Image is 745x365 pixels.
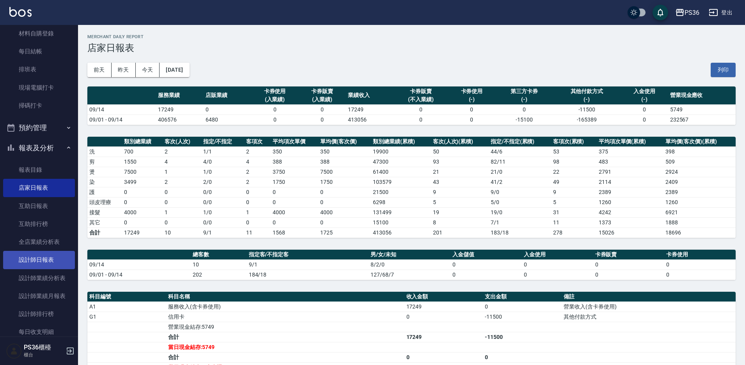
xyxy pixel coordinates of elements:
[166,332,404,342] td: 合計
[87,157,122,167] td: 剪
[163,217,201,227] td: 0
[87,137,736,238] table: a dense table
[663,157,736,167] td: 509
[3,269,75,287] a: 設計師業績分析表
[9,7,32,17] img: Logo
[553,115,621,125] td: -165389
[201,217,245,227] td: 0 / 0
[346,104,394,115] td: 17249
[431,207,489,217] td: 19
[122,146,163,157] td: 700
[247,270,369,280] td: 184/18
[204,115,251,125] td: 6480
[371,146,431,157] td: 19900
[551,227,597,238] td: 278
[668,104,736,115] td: 5749
[597,217,664,227] td: 1373
[489,157,551,167] td: 82 / 11
[621,115,668,125] td: 0
[431,187,489,197] td: 9
[562,312,736,322] td: 其他付款方式
[163,157,201,167] td: 4
[271,146,318,157] td: 350
[664,270,736,280] td: 0
[489,177,551,187] td: 41 / 2
[253,95,297,104] div: (入業績)
[244,137,271,147] th: 客項次
[431,157,489,167] td: 93
[489,207,551,217] td: 19 / 0
[663,146,736,157] td: 398
[663,197,736,207] td: 1260
[3,233,75,251] a: 全店業績分析表
[298,104,346,115] td: 0
[593,270,665,280] td: 0
[3,161,75,179] a: 報表目錄
[3,42,75,60] a: 每日結帳
[24,351,64,358] p: 櫃台
[551,177,597,187] td: 49
[672,5,702,21] button: PS36
[653,5,668,20] button: save
[271,157,318,167] td: 388
[597,177,664,187] td: 2114
[3,118,75,138] button: 預約管理
[551,197,597,207] td: 5
[201,197,245,207] td: 0 / 0
[191,270,247,280] td: 202
[668,115,736,125] td: 232567
[551,207,597,217] td: 31
[247,250,369,260] th: 指定客/不指定客
[271,207,318,217] td: 4000
[597,227,664,238] td: 15026
[371,207,431,217] td: 131499
[318,227,371,238] td: 1725
[369,270,451,280] td: 127/68/7
[87,34,736,39] h2: Merchant Daily Report
[87,187,122,197] td: 護
[87,177,122,187] td: 染
[489,137,551,147] th: 指定/不指定(累積)
[489,187,551,197] td: 9 / 0
[553,104,621,115] td: -11500
[318,167,371,177] td: 7500
[122,187,163,197] td: 0
[87,292,166,302] th: 科目編號
[346,115,394,125] td: 413056
[597,207,664,217] td: 4242
[495,104,553,115] td: 0
[318,137,371,147] th: 單均價(客次價)
[163,197,201,207] td: 0
[555,87,619,95] div: 其他付款方式
[166,322,404,332] td: 營業現金結存:5749
[163,187,201,197] td: 0
[24,344,64,351] h5: PS36櫃檯
[483,352,562,362] td: 0
[497,87,551,95] div: 第三方卡券
[156,86,204,105] th: 服務業績
[160,63,189,77] button: [DATE]
[431,146,489,157] td: 50
[122,217,163,227] td: 0
[663,167,736,177] td: 2924
[431,137,489,147] th: 客次(人次)(累積)
[483,332,562,342] td: -11500
[522,259,593,270] td: 0
[122,197,163,207] td: 0
[122,207,163,217] td: 4000
[404,312,483,322] td: 0
[271,177,318,187] td: 1750
[201,177,245,187] td: 2 / 0
[87,312,166,322] td: G1
[450,95,494,104] div: (-)
[271,227,318,238] td: 1568
[201,167,245,177] td: 1 / 0
[597,137,664,147] th: 平均項次單價(累積)
[244,187,271,197] td: 0
[87,146,122,157] td: 洗
[597,146,664,157] td: 375
[87,250,736,280] table: a dense table
[318,207,371,217] td: 4000
[489,217,551,227] td: 7 / 1
[685,8,699,18] div: PS36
